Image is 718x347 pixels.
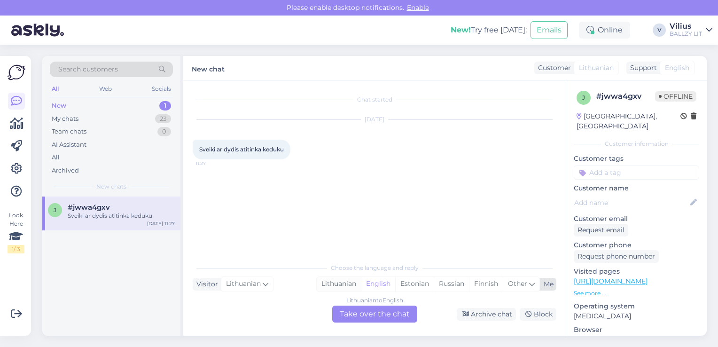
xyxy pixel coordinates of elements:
[574,301,699,311] p: Operating system
[655,91,696,102] span: Offline
[579,63,614,73] span: Lithuanian
[520,308,556,321] div: Block
[195,160,231,167] span: 11:27
[582,94,585,101] span: j
[54,206,56,213] span: j
[159,101,171,110] div: 1
[8,245,24,253] div: 1 / 3
[155,114,171,124] div: 23
[451,25,471,34] b: New!
[361,277,395,291] div: English
[626,63,657,73] div: Support
[574,166,699,180] input: Add a tag
[574,140,699,148] div: Customer information
[192,62,225,74] label: New chat
[193,115,556,124] div: [DATE]
[531,21,568,39] button: Emails
[670,30,702,38] div: BALLZY LIT
[52,166,79,175] div: Archived
[317,277,361,291] div: Lithuanian
[332,306,417,323] div: Take over the chat
[574,183,699,193] p: Customer name
[52,127,86,136] div: Team chats
[574,335,699,345] p: Chrome [TECHNICAL_ID]
[653,24,666,37] div: V
[574,154,699,164] p: Customer tags
[508,279,527,288] span: Other
[665,63,689,73] span: English
[457,308,516,321] div: Archive chat
[8,63,25,81] img: Askly Logo
[50,83,61,95] div: All
[670,23,702,30] div: Vilius
[574,267,699,276] p: Visited pages
[52,153,60,162] div: All
[395,277,434,291] div: Estonian
[451,24,527,36] div: Try free [DATE]:
[52,114,78,124] div: My chats
[574,311,699,321] p: [MEDICAL_DATA]
[404,3,432,12] span: Enable
[193,264,556,272] div: Choose the language and reply
[574,289,699,298] p: See more ...
[96,182,126,191] span: New chats
[577,111,680,131] div: [GEOGRAPHIC_DATA], [GEOGRAPHIC_DATA]
[226,279,261,289] span: Lithuanian
[574,214,699,224] p: Customer email
[199,146,284,153] span: Sveiki ar dydis atitinka keduku
[434,277,469,291] div: Russian
[157,127,171,136] div: 0
[58,64,118,74] span: Search customers
[574,224,628,237] div: Request email
[574,197,688,208] input: Add name
[574,240,699,250] p: Customer phone
[540,279,554,289] div: Me
[97,83,114,95] div: Web
[150,83,173,95] div: Socials
[574,325,699,335] p: Browser
[574,250,659,263] div: Request phone number
[670,23,712,38] a: ViliusBALLZY LIT
[68,212,175,220] div: Sveiki ar dydis atitinka keduku
[8,211,24,253] div: Look Here
[469,277,503,291] div: Finnish
[52,101,66,110] div: New
[68,203,110,212] span: #jwwa4gxv
[193,95,556,104] div: Chat started
[574,277,648,285] a: [URL][DOMAIN_NAME]
[579,22,630,39] div: Online
[596,91,655,102] div: # jwwa4gxv
[346,296,403,305] div: Lithuanian to English
[193,279,218,289] div: Visitor
[534,63,571,73] div: Customer
[52,140,86,150] div: AI Assistant
[147,220,175,227] div: [DATE] 11:27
